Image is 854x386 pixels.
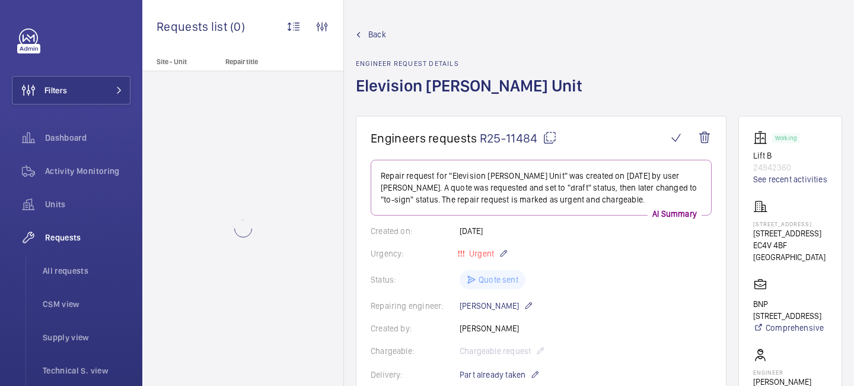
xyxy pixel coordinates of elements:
span: Units [45,198,130,210]
p: [STREET_ADDRESS] [753,227,827,239]
h2: Engineer request details [356,59,589,68]
p: BNP [STREET_ADDRESS] [753,298,827,322]
p: Repair request for "Elevision [PERSON_NAME] Unit" was created on [DATE] by user [PERSON_NAME]. A ... [381,170,702,205]
span: Filters [44,84,67,96]
span: Urgent [467,249,494,258]
a: Comprehensive [753,322,827,334]
p: AI Summary [648,208,702,220]
p: Repair title [225,58,304,66]
span: Technical S. view [43,365,130,376]
span: R25-11484 [480,131,557,145]
img: elevator.svg [753,131,772,145]
span: Back [368,29,386,40]
span: Supply view [43,331,130,343]
p: EC4V 4BF [GEOGRAPHIC_DATA] [753,239,827,263]
span: Activity Monitoring [45,165,130,177]
span: Dashboard [45,132,130,144]
p: Working [775,136,796,140]
span: Engineers requests [371,131,477,145]
span: Requests list [157,19,230,34]
p: [STREET_ADDRESS] [753,220,827,227]
span: All requests [43,265,130,277]
p: 24942360 [753,162,827,173]
p: Site - Unit [142,58,221,66]
p: Lift B [753,150,827,162]
a: See recent activities [753,173,827,185]
h1: Elevision [PERSON_NAME] Unit [356,75,589,116]
button: Filters [12,76,130,105]
span: Requests [45,232,130,243]
span: CSM view [43,298,130,310]
p: Part already taken [460,368,540,382]
p: Engineer [753,369,811,376]
p: [PERSON_NAME] [460,299,533,313]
